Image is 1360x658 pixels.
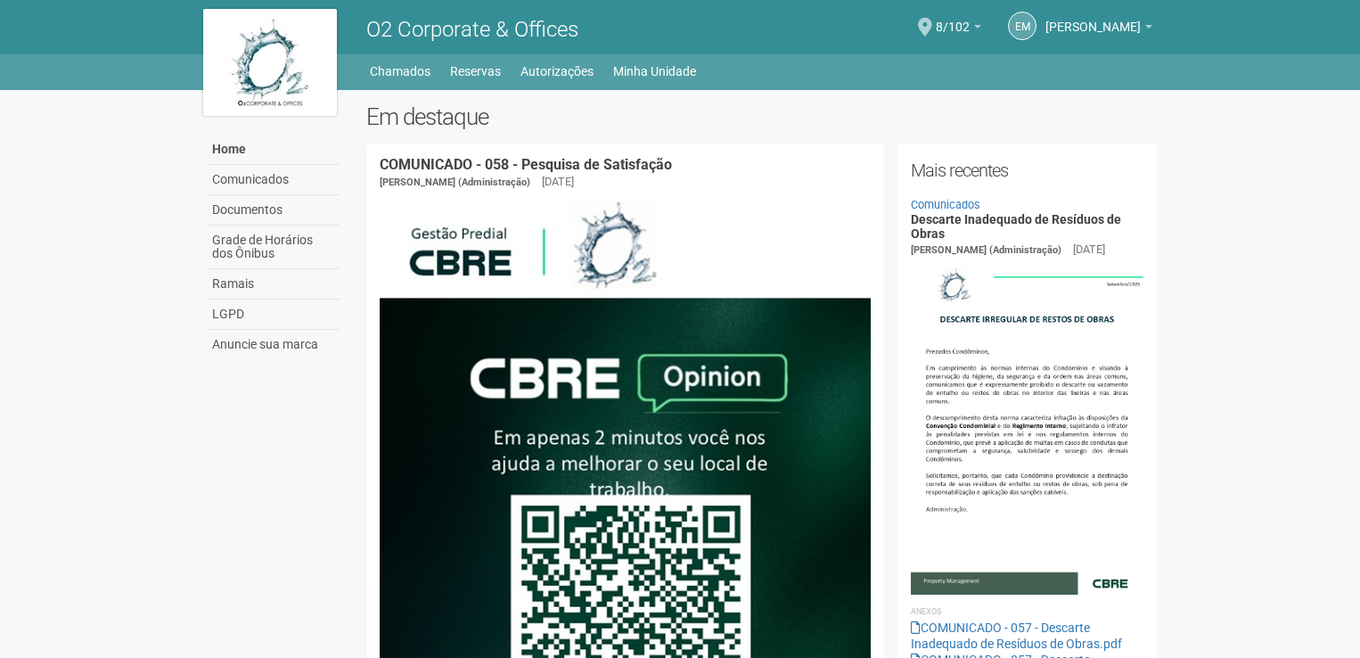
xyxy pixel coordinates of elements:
a: COMUNICADO - 057 - Descarte Inadequado de Resíduos de Obras.pdf [911,621,1122,651]
a: LGPD [208,300,340,330]
a: Comunicados [911,198,980,211]
h2: Em destaque [366,103,1157,130]
span: O2 Corporate & Offices [366,17,578,42]
a: 8/102 [936,22,981,37]
a: Autorizações [520,59,594,84]
a: Descarte Inadequado de Resíduos de Obras [911,212,1121,240]
div: [DATE] [1073,242,1105,258]
li: Anexos [911,604,1143,620]
a: [PERSON_NAME] [1045,22,1152,37]
img: logo.jpg [203,9,337,116]
a: Anuncie sua marca [208,330,340,359]
a: Chamados [370,59,430,84]
a: Documentos [208,195,340,226]
a: Comunicados [208,165,340,195]
div: [DATE] [542,174,574,190]
a: COMUNICADO - 058 - Pesquisa de Satisfação [380,156,672,173]
h2: Mais recentes [911,157,1143,184]
span: Ellen Medeiros [1045,3,1141,34]
span: [PERSON_NAME] (Administração) [380,177,530,188]
a: Minha Unidade [613,59,696,84]
a: Ramais [208,269,340,300]
span: [PERSON_NAME] (Administração) [911,244,1061,256]
span: 8/102 [936,3,970,34]
a: Grade de Horários dos Ônibus [208,226,340,269]
a: Reservas [450,59,501,84]
a: Home [208,135,340,165]
img: COMUNICADO%20-%20057%20-%20Descarte%20Inadequado%20de%20Res%C3%ADduos%20de%20Obras.jpg [911,259,1143,594]
a: EM [1008,12,1036,40]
